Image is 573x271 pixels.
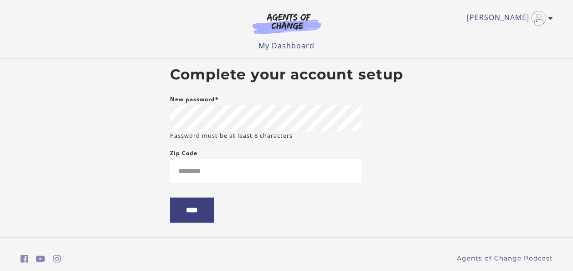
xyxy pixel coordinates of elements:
[21,255,28,263] i: https://www.facebook.com/groups/aswbtestprep (Open in a new window)
[170,148,197,159] label: Zip Code
[243,13,330,34] img: Agents of Change Logo
[36,255,45,263] i: https://www.youtube.com/c/AgentsofChangeTestPrepbyMeaganMitchell (Open in a new window)
[457,254,553,263] a: Agents of Change Podcast
[21,252,28,266] a: https://www.facebook.com/groups/aswbtestprep (Open in a new window)
[53,255,61,263] i: https://www.instagram.com/agentsofchangeprep/ (Open in a new window)
[36,252,45,266] a: https://www.youtube.com/c/AgentsofChangeTestPrepbyMeaganMitchell (Open in a new window)
[170,94,219,105] label: New password*
[53,252,61,266] a: https://www.instagram.com/agentsofchangeprep/ (Open in a new window)
[170,131,293,140] small: Password must be at least 8 characters
[467,11,548,26] a: Toggle menu
[258,41,315,51] a: My Dashboard
[170,66,403,83] h2: Complete your account setup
